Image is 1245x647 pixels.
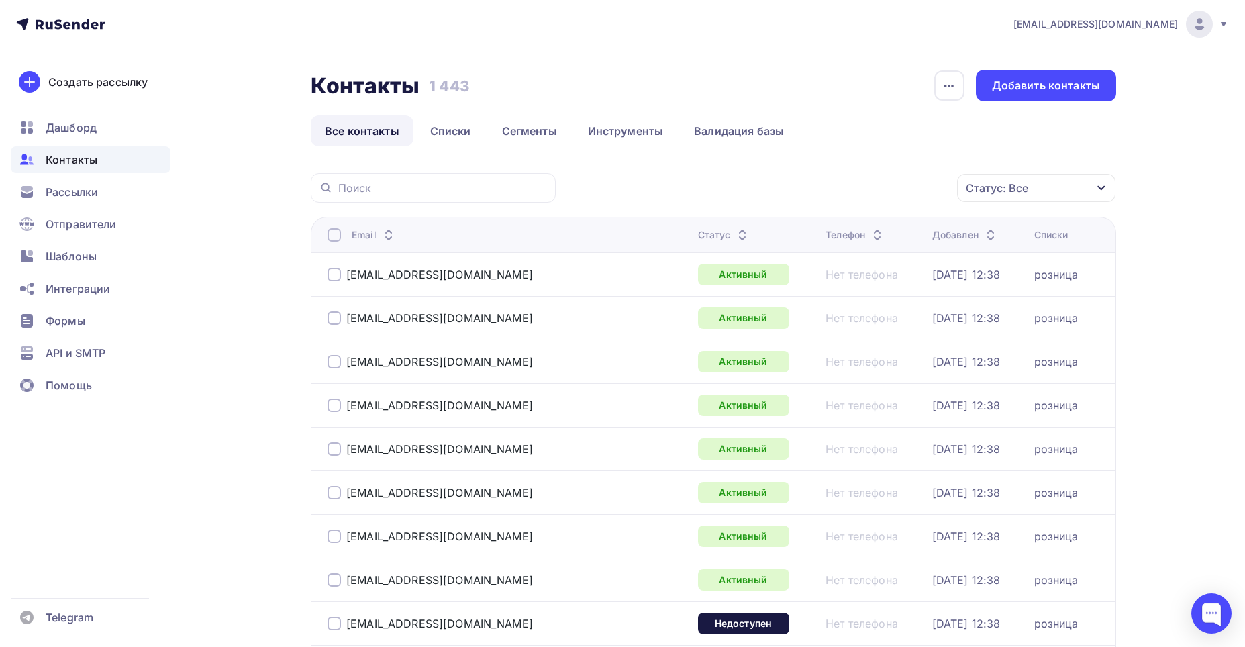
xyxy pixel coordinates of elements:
span: Интеграции [46,281,110,297]
a: Дашборд [11,114,170,141]
div: Нет телефона [826,530,898,543]
a: Шаблоны [11,243,170,270]
div: [EMAIL_ADDRESS][DOMAIN_NAME] [346,486,533,499]
div: Статус [698,228,751,242]
a: Сегменты [488,115,571,146]
div: розница [1034,399,1079,412]
span: Шаблоны [46,248,97,264]
span: Отправители [46,216,117,232]
span: Telegram [46,609,93,626]
span: Помощь [46,377,92,393]
a: Активный [698,482,789,503]
div: [EMAIL_ADDRESS][DOMAIN_NAME] [346,355,533,368]
a: Нет телефона [826,311,898,325]
a: розница [1034,355,1079,368]
a: Нет телефона [826,617,898,630]
span: [EMAIL_ADDRESS][DOMAIN_NAME] [1013,17,1178,31]
a: [DATE] 12:38 [932,268,1001,281]
div: Недоступен [698,613,789,634]
a: розница [1034,311,1079,325]
a: [EMAIL_ADDRESS][DOMAIN_NAME] [346,617,533,630]
div: Активный [698,438,789,460]
a: Валидация базы [680,115,798,146]
div: [DATE] 12:38 [932,355,1001,368]
div: розница [1034,617,1079,630]
span: Рассылки [46,184,98,200]
div: Нет телефона [826,399,898,412]
a: Нет телефона [826,268,898,281]
a: Списки [416,115,485,146]
div: Активный [698,307,789,329]
a: Все контакты [311,115,413,146]
a: [DATE] 12:38 [932,442,1001,456]
a: Нет телефона [826,573,898,587]
h3: 1 443 [429,77,469,95]
a: [DATE] 12:38 [932,399,1001,412]
a: Формы [11,307,170,334]
span: Формы [46,313,85,329]
a: Нет телефона [826,486,898,499]
a: розница [1034,268,1079,281]
a: Отправители [11,211,170,238]
a: Активный [698,395,789,416]
a: Нет телефона [826,442,898,456]
div: [EMAIL_ADDRESS][DOMAIN_NAME] [346,268,533,281]
a: розница [1034,530,1079,543]
div: Добавлен [932,228,999,242]
a: Активный [698,264,789,285]
a: [DATE] 12:38 [932,486,1001,499]
a: розница [1034,486,1079,499]
div: Телефон [826,228,885,242]
div: Статус: Все [966,180,1028,196]
a: Нет телефона [826,355,898,368]
span: Контакты [46,152,97,168]
div: [EMAIL_ADDRESS][DOMAIN_NAME] [346,311,533,325]
a: Рассылки [11,179,170,205]
a: [EMAIL_ADDRESS][DOMAIN_NAME] [346,399,533,412]
a: [DATE] 12:38 [932,530,1001,543]
a: Контакты [11,146,170,173]
a: [DATE] 12:38 [932,617,1001,630]
a: [EMAIL_ADDRESS][DOMAIN_NAME] [346,442,533,456]
input: Поиск [338,181,548,195]
a: [DATE] 12:38 [932,311,1001,325]
a: розница [1034,442,1079,456]
a: [DATE] 12:38 [932,573,1001,587]
a: [EMAIL_ADDRESS][DOMAIN_NAME] [346,530,533,543]
div: Списки [1034,228,1068,242]
div: Добавить контакты [992,78,1100,93]
a: Активный [698,526,789,547]
a: Инструменты [574,115,678,146]
a: [EMAIL_ADDRESS][DOMAIN_NAME] [1013,11,1229,38]
button: Статус: Все [956,173,1116,203]
a: Активный [698,351,789,372]
div: Активный [698,569,789,591]
a: [EMAIL_ADDRESS][DOMAIN_NAME] [346,573,533,587]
